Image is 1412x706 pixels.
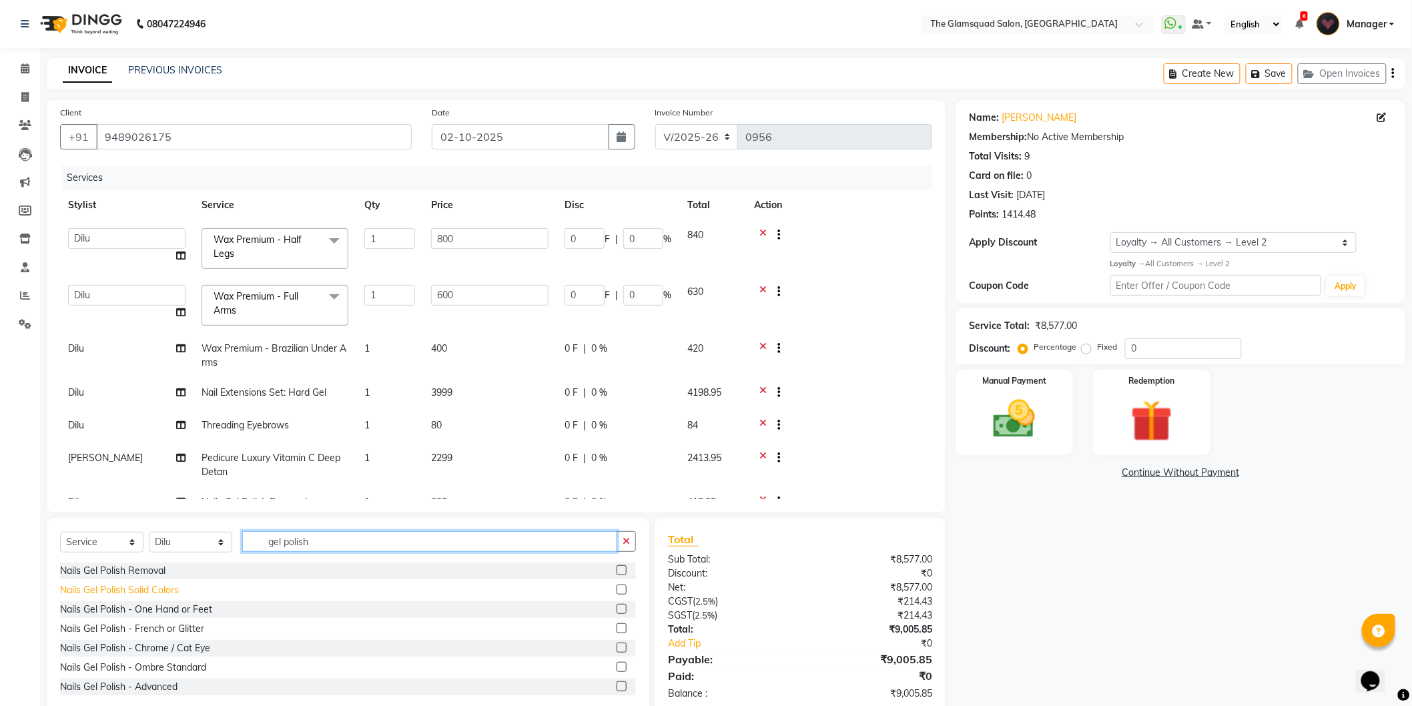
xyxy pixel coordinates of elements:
[655,107,713,119] label: Invoice Number
[1034,341,1076,353] label: Percentage
[236,304,242,316] a: x
[60,622,204,636] div: Nails Gel Polish - French or Glitter
[68,342,84,354] span: Dilu
[128,64,222,76] a: PREVIOUS INVOICES
[591,386,607,400] span: 0 %
[364,419,370,431] span: 1
[969,169,1024,183] div: Card on file:
[1002,111,1076,125] a: [PERSON_NAME]
[423,190,557,220] th: Price
[658,567,800,581] div: Discount:
[658,609,800,623] div: ( )
[605,288,610,302] span: F
[615,232,618,246] span: |
[68,419,84,431] span: Dilu
[687,419,698,431] span: 84
[687,452,721,464] span: 2413.95
[969,342,1010,356] div: Discount:
[800,567,942,581] div: ₹0
[1295,18,1303,30] a: 6
[658,623,800,637] div: Total:
[60,603,212,617] div: Nails Gel Polish - One Hand or Feet
[431,386,452,398] span: 3999
[432,107,450,119] label: Date
[61,165,942,190] div: Services
[63,59,112,83] a: INVOICE
[583,386,586,400] span: |
[583,342,586,356] span: |
[60,564,165,578] div: Nails Gel Polish Removal
[565,418,578,432] span: 0 F
[982,375,1046,387] label: Manual Payment
[800,668,942,684] div: ₹0
[1097,341,1117,353] label: Fixed
[1026,169,1032,183] div: 0
[60,641,210,655] div: Nails Gel Polish - Chrome / Cat Eye
[969,111,999,125] div: Name:
[605,232,610,246] span: F
[202,342,346,368] span: Wax Premium - Brazilian Under Arms
[969,130,1392,144] div: No Active Membership
[591,342,607,356] span: 0 %
[969,188,1014,202] div: Last Visit:
[800,687,942,701] div: ₹9,005.85
[687,342,703,354] span: 420
[60,680,178,694] div: Nails Gel Polish - Advanced
[658,651,800,667] div: Payable:
[1110,275,1322,296] input: Enter Offer / Coupon Code
[565,386,578,400] span: 0 F
[214,290,298,316] span: Wax Premium - Full Arms
[242,531,617,552] input: Search or Scan
[202,419,289,431] span: Threading Eyebrows
[68,386,84,398] span: Dilu
[364,452,370,464] span: 1
[1356,653,1399,693] iframe: chat widget
[800,595,942,609] div: ₹214.43
[687,229,703,241] span: 840
[687,496,716,508] span: 418.95
[583,418,586,432] span: |
[663,232,671,246] span: %
[1016,188,1045,202] div: [DATE]
[583,495,586,509] span: |
[1246,63,1293,84] button: Save
[565,342,578,356] span: 0 F
[969,319,1030,333] div: Service Total:
[800,581,942,595] div: ₹8,577.00
[668,609,692,621] span: SGST
[1110,259,1146,268] strong: Loyalty →
[68,496,84,508] span: Dilu
[60,124,97,149] button: +91
[615,288,618,302] span: |
[34,5,125,43] img: logo
[431,419,442,431] span: 80
[1035,319,1077,333] div: ₹8,577.00
[565,495,578,509] span: 0 F
[824,637,943,651] div: ₹0
[658,553,800,567] div: Sub Total:
[1118,395,1186,447] img: _gift.svg
[969,279,1110,293] div: Coupon Code
[60,107,81,119] label: Client
[658,668,800,684] div: Paid:
[356,190,423,220] th: Qty
[202,452,340,478] span: Pedicure Luxury Vitamin C Deep Detan
[746,190,932,220] th: Action
[800,623,942,637] div: ₹9,005.85
[1317,12,1340,35] img: Manager
[1347,17,1387,31] span: Manager
[1298,63,1387,84] button: Open Invoices
[668,595,693,607] span: CGST
[969,130,1027,144] div: Membership:
[60,661,206,675] div: Nails Gel Polish - Ombre Standard
[687,286,703,298] span: 630
[214,234,302,260] span: Wax Premium - Half Legs
[1301,11,1308,21] span: 6
[147,5,206,43] b: 08047224946
[1164,63,1241,84] button: Create New
[969,236,1110,250] div: Apply Discount
[695,610,715,621] span: 2.5%
[1327,276,1365,296] button: Apply
[591,451,607,465] span: 0 %
[1110,258,1392,270] div: All Customers → Level 2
